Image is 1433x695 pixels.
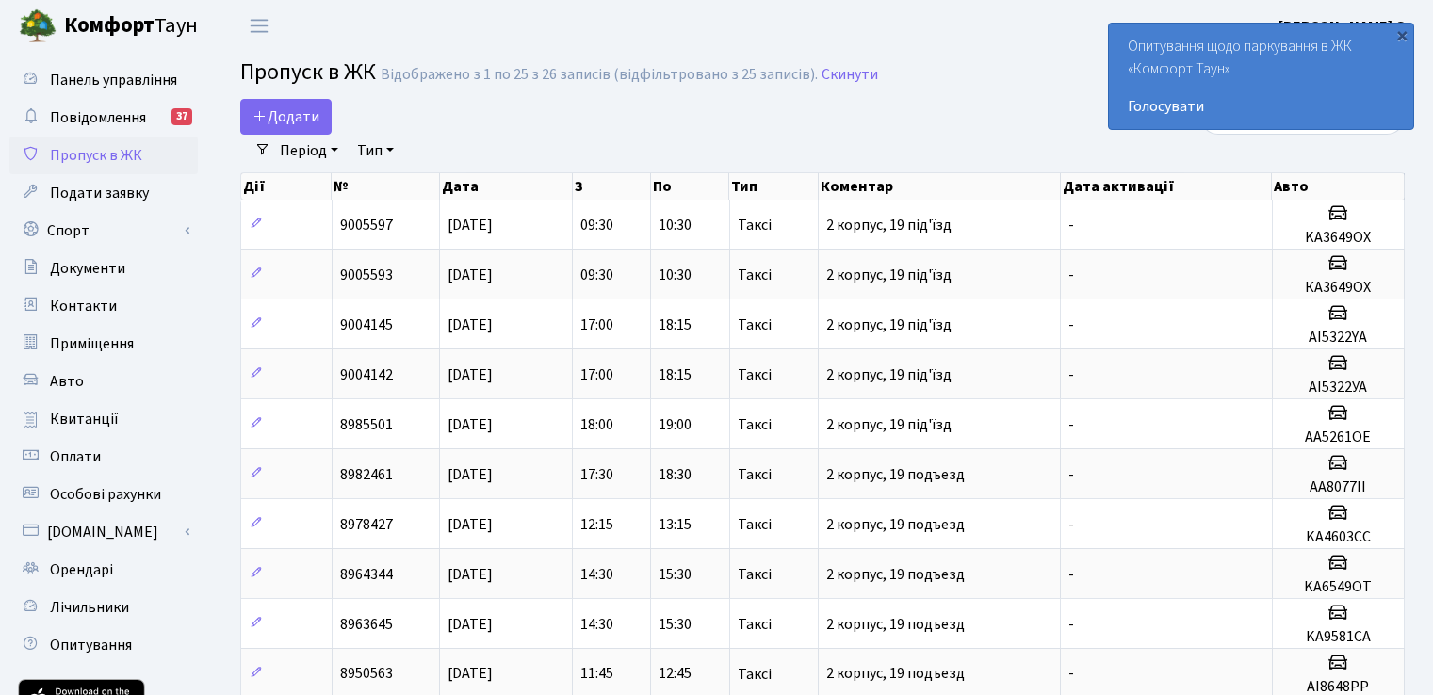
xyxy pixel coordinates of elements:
th: Тип [729,173,819,200]
span: Таун [64,10,198,42]
a: Документи [9,250,198,287]
div: Відображено з 1 по 25 з 26 записів (відфільтровано з 25 записів). [381,66,818,84]
a: Авто [9,363,198,400]
span: Таксі [738,467,772,482]
span: Подати заявку [50,183,149,203]
a: Повідомлення37 [9,99,198,137]
a: Контакти [9,287,198,325]
span: 8963645 [340,614,393,635]
span: Таксі [738,617,772,632]
span: Пропуск в ЖК [50,145,142,166]
span: [DATE] [448,364,493,385]
span: Пропуск в ЖК [240,56,376,89]
span: - [1068,614,1074,635]
span: Повідомлення [50,107,146,128]
span: Лічильники [50,597,129,618]
span: - [1068,215,1074,235]
span: 2 корпус, 19 під'їзд [826,265,952,285]
img: logo.png [19,8,57,45]
span: Оплати [50,446,101,467]
div: 37 [171,108,192,125]
th: Дії [241,173,332,200]
span: 10:30 [659,265,692,285]
h5: AA8077II [1280,478,1396,496]
span: 09:30 [580,215,613,235]
span: 9005593 [340,265,393,285]
th: Дата активації [1061,173,1272,200]
a: Орендарі [9,551,198,589]
span: 11:45 [580,664,613,685]
a: Приміщення [9,325,198,363]
span: 19:00 [659,414,692,435]
span: [DATE] [448,514,493,535]
span: Додати [252,106,319,127]
th: З [573,173,651,200]
span: [DATE] [448,315,493,335]
span: [DATE] [448,265,493,285]
span: 17:00 [580,364,613,385]
span: [DATE] [448,664,493,685]
span: - [1068,265,1074,285]
span: - [1068,664,1074,685]
span: 9005597 [340,215,393,235]
span: 17:00 [580,315,613,335]
span: Таксі [738,317,772,332]
span: 8985501 [340,414,393,435]
span: 8950563 [340,664,393,685]
a: Пропуск в ЖК [9,137,198,174]
a: Період [272,135,346,167]
span: [DATE] [448,614,493,635]
span: 9004142 [340,364,393,385]
span: - [1068,514,1074,535]
span: Панель управління [50,70,177,90]
h5: AI5322YA [1280,329,1396,347]
span: Таксі [738,267,772,283]
div: × [1392,25,1411,44]
span: 12:45 [659,664,692,685]
span: 17:30 [580,464,613,485]
span: 8964344 [340,564,393,585]
span: Таксі [738,218,772,233]
b: [PERSON_NAME] О. [1278,16,1410,37]
span: - [1068,464,1074,485]
span: 10:30 [659,215,692,235]
a: Тип [350,135,401,167]
a: Панель управління [9,61,198,99]
h5: КА3649ОХ [1280,279,1396,297]
span: Таксі [738,567,772,582]
a: Лічильники [9,589,198,626]
h5: KA9581CA [1280,628,1396,646]
div: Опитування щодо паркування в ЖК «Комфорт Таун» [1109,24,1413,129]
span: Квитанції [50,409,119,429]
span: 2 корпус, 19 подъезд [826,614,965,635]
th: Авто [1272,173,1404,200]
span: 18:15 [659,315,692,335]
span: Орендарі [50,559,113,580]
span: 12:15 [580,514,613,535]
span: 2 корпус, 19 під'їзд [826,315,952,335]
span: 18:15 [659,364,692,385]
span: Документи [50,258,125,279]
a: [PERSON_NAME] О. [1278,15,1410,38]
span: 9004145 [340,315,393,335]
span: - [1068,414,1074,435]
a: [DOMAIN_NAME] [9,513,198,551]
span: 09:30 [580,265,613,285]
span: 2 корпус, 19 під'їзд [826,215,952,235]
a: Голосувати [1128,95,1394,118]
span: 18:00 [580,414,613,435]
h5: AA5261OE [1280,428,1396,446]
span: 2 корпус, 19 під'їзд [826,364,952,385]
span: [DATE] [448,414,493,435]
span: 2 корпус, 19 під'їзд [826,414,952,435]
a: Спорт [9,212,198,250]
span: Контакти [50,296,117,316]
a: Подати заявку [9,174,198,212]
span: Приміщення [50,333,134,354]
button: Переключити навігацію [236,10,283,41]
b: Комфорт [64,10,155,40]
a: Додати [240,99,332,135]
span: 15:30 [659,564,692,585]
h5: KA3649OX [1280,229,1396,247]
span: 18:30 [659,464,692,485]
